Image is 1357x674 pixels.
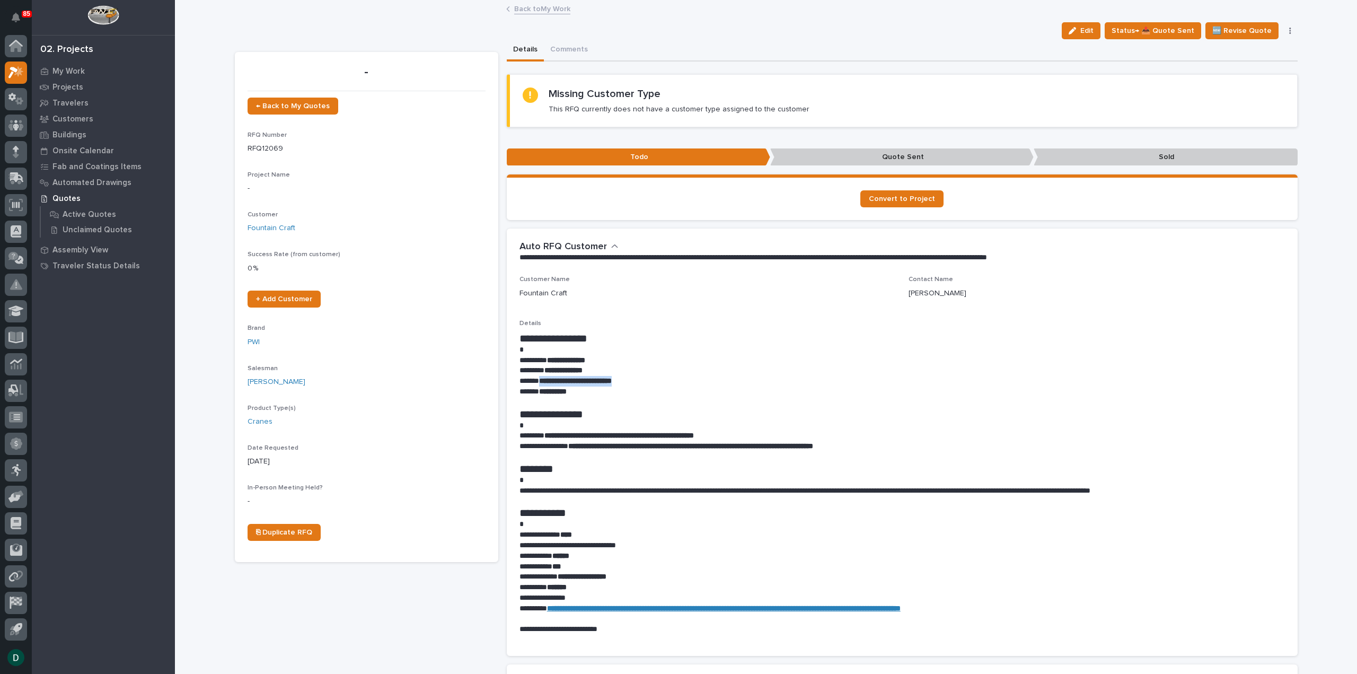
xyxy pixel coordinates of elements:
a: ← Back to My Quotes [248,98,338,115]
p: Buildings [52,130,86,140]
a: Travelers [32,95,175,111]
a: Customers [32,111,175,127]
a: Buildings [32,127,175,143]
span: Contact Name [909,276,953,283]
span: Status→ 📤 Quote Sent [1112,24,1194,37]
a: Fab and Coatings Items [32,159,175,174]
p: Fountain Craft [519,288,567,299]
span: + Add Customer [256,295,312,303]
span: Customer Name [519,276,570,283]
a: Cranes [248,416,272,427]
a: Quotes [32,190,175,206]
button: Auto RFQ Customer [519,241,619,253]
a: Fountain Craft [248,223,295,234]
span: Salesman [248,365,278,372]
a: ⎘ Duplicate RFQ [248,524,321,541]
a: Projects [32,79,175,95]
button: 🆕 Revise Quote [1205,22,1279,39]
a: Traveler Status Details [32,258,175,274]
span: Convert to Project [869,195,935,203]
button: users-avatar [5,646,27,669]
span: Customer [248,212,278,218]
h2: Auto RFQ Customer [519,241,607,253]
p: Onsite Calendar [52,146,114,156]
span: Brand [248,325,265,331]
p: This RFQ currently does not have a customer type assigned to the customer [549,104,809,114]
span: In-Person Meeting Held? [248,485,323,491]
p: 0 % [248,263,486,274]
span: Project Name [248,172,290,178]
button: Status→ 📤 Quote Sent [1105,22,1201,39]
a: Convert to Project [860,190,944,207]
a: Active Quotes [41,207,175,222]
p: Unclaimed Quotes [63,225,132,235]
a: + Add Customer [248,291,321,308]
button: Details [507,39,544,62]
span: ← Back to My Quotes [256,102,330,110]
div: Notifications85 [13,13,27,30]
a: Onsite Calendar [32,143,175,159]
button: Comments [544,39,594,62]
p: Automated Drawings [52,178,131,188]
span: Date Requested [248,445,298,451]
p: Assembly View [52,246,108,255]
span: Edit [1080,26,1094,36]
p: [DATE] [248,456,486,467]
img: Workspace Logo [87,5,119,25]
a: Assembly View [32,242,175,258]
a: Automated Drawings [32,174,175,190]
span: Product Type(s) [248,405,296,412]
button: Notifications [5,6,27,29]
p: [PERSON_NAME] [909,288,966,299]
p: Sold [1034,148,1297,166]
a: Back toMy Work [514,2,570,14]
p: Active Quotes [63,210,116,220]
p: My Work [52,67,85,76]
p: RFQ12069 [248,143,486,154]
p: - [248,183,486,194]
p: Customers [52,115,93,124]
a: PWI [248,337,260,348]
p: Quotes [52,194,81,204]
a: My Work [32,63,175,79]
a: [PERSON_NAME] [248,377,305,388]
p: Quote Sent [770,148,1034,166]
span: Details [519,320,541,327]
p: Projects [52,83,83,92]
p: - [248,496,486,507]
span: RFQ Number [248,132,287,138]
p: Fab and Coatings Items [52,162,142,172]
a: Unclaimed Quotes [41,222,175,237]
span: 🆕 Revise Quote [1212,24,1272,37]
span: ⎘ Duplicate RFQ [256,529,312,536]
p: Todo [507,148,770,166]
span: Success Rate (from customer) [248,251,340,258]
button: Edit [1062,22,1100,39]
p: 85 [23,10,30,17]
p: Traveler Status Details [52,261,140,271]
p: - [248,65,486,80]
div: 02. Projects [40,44,93,56]
p: Travelers [52,99,89,108]
h2: Missing Customer Type [549,87,660,100]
